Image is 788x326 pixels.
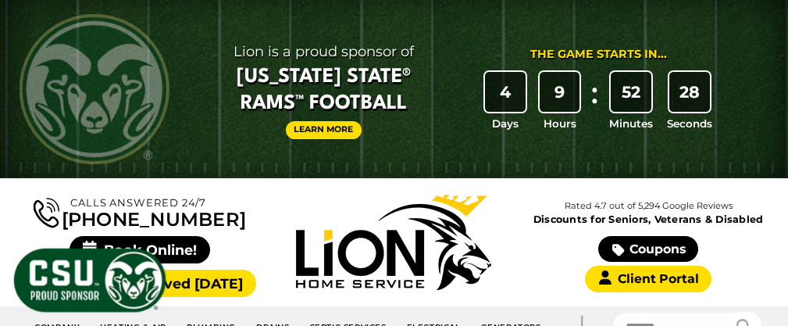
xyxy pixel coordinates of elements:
[669,72,710,113] div: 28
[218,64,429,117] span: [US_STATE] State® Rams™ Football
[12,246,168,314] img: CSU Sponsor Badge
[218,39,429,64] span: Lion is a proud sponsor of
[34,195,246,229] a: [PHONE_NUMBER]
[286,121,362,139] a: Learn More
[611,72,651,113] div: 52
[609,116,653,131] span: Minutes
[524,215,772,225] span: Discounts for Seniors, Veterans & Disabled
[540,72,580,113] div: 9
[598,236,698,263] a: Coupons
[530,46,667,63] div: The Game Starts in...
[492,116,519,131] span: Days
[521,198,776,213] p: Rated 4.7 out of 5,294 Google Reviews
[296,195,491,290] img: Lion Home Service
[485,72,526,113] div: 4
[587,72,602,132] div: :
[585,266,711,292] a: Client Portal
[70,236,211,263] span: Book Online!
[544,116,576,131] span: Hours
[20,14,169,164] img: CSU Rams logo
[667,116,712,131] span: Seconds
